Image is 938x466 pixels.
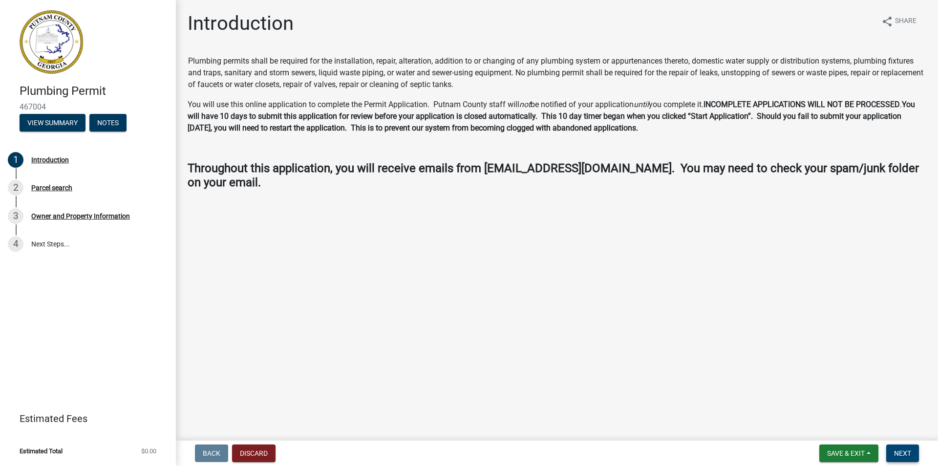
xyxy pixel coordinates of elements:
[8,152,23,168] div: 1
[634,100,649,109] i: until
[195,444,228,462] button: Back
[31,156,69,163] div: Introduction
[703,100,900,109] strong: INCOMPLETE APPLICATIONS WILL NOT BE PROCESSED
[31,184,72,191] div: Parcel search
[89,119,127,127] wm-modal-confirm: Notes
[188,161,919,189] strong: Throughout this application, you will receive emails from [EMAIL_ADDRESS][DOMAIN_NAME]. You may n...
[827,449,865,457] span: Save & Exit
[886,444,919,462] button: Next
[20,84,168,98] h4: Plumbing Permit
[141,448,156,454] span: $0.00
[8,208,23,224] div: 3
[881,16,893,27] i: share
[188,12,294,35] h1: Introduction
[874,12,924,31] button: shareShare
[89,114,127,132] button: Notes
[203,449,220,457] span: Back
[31,213,130,220] div: Owner and Property Information
[519,100,531,109] i: not
[232,444,276,462] button: Discard
[8,409,160,428] a: Estimated Fees
[894,449,911,457] span: Next
[20,102,156,111] span: 467004
[188,55,926,91] td: Plumbing permits shall be required for the installation, repair, alteration, addition to or chang...
[188,100,915,133] strong: You will have 10 days to submit this application for review before your application is closed aut...
[20,119,85,127] wm-modal-confirm: Summary
[20,448,63,454] span: Estimated Total
[895,16,917,27] span: Share
[8,180,23,196] div: 2
[20,114,85,132] button: View Summary
[8,236,23,252] div: 4
[188,99,926,134] p: You will use this online application to complete the Permit Application. Putnam County staff will...
[819,444,878,462] button: Save & Exit
[20,10,83,74] img: Putnam County, Georgia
